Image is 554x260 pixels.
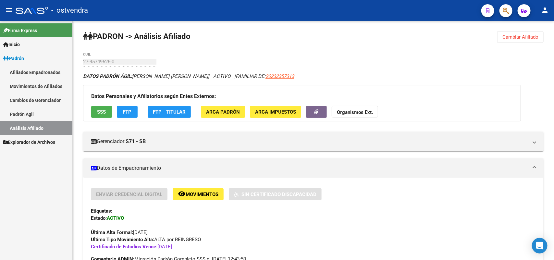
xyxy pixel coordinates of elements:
button: ARCA Padrón [201,106,245,118]
span: ALTA por REINGRESO [91,237,201,242]
button: FTP - Titular [148,106,191,118]
strong: DATOS PADRÓN ÁGIL: [83,73,132,79]
mat-expansion-panel-header: Gerenciador:S71 - SB [83,132,544,151]
h3: Datos Personales y Afiliatorios según Entes Externos: [91,92,513,101]
div: Open Intercom Messenger [532,238,548,254]
button: SSS [91,106,112,118]
strong: Última Alta Formal: [91,229,133,235]
span: ARCA Padrón [206,109,240,115]
span: FTP [123,109,132,115]
button: Organismos Ext. [332,106,378,118]
button: Sin Certificado Discapacidad [229,188,322,200]
span: FAMILIAR DE: [236,73,294,79]
mat-icon: remove_red_eye [178,190,186,198]
span: FTP - Titular [153,109,186,115]
mat-expansion-panel-header: Datos de Empadronamiento [83,158,544,178]
span: Padrón [3,55,24,62]
mat-icon: person [541,6,549,14]
strong: Etiquetas: [91,208,112,214]
mat-panel-title: Gerenciador: [91,138,528,145]
span: SSS [97,109,106,115]
span: Enviar Credencial Digital [96,192,162,197]
strong: S71 - SB [126,138,146,145]
button: FTP [117,106,138,118]
span: [PERSON_NAME] [PERSON_NAME] [83,73,208,79]
strong: Certificado de Estudios Vence: [91,244,157,250]
i: | ACTIVO | [83,73,294,79]
mat-icon: menu [5,6,13,14]
span: Cambiar Afiliado [502,34,538,40]
span: - ostvendra [51,3,88,18]
span: Firma Express [3,27,37,34]
span: Explorador de Archivos [3,139,55,146]
strong: PADRON -> Análisis Afiliado [83,32,191,41]
strong: Organismos Ext. [337,109,373,115]
span: Sin Certificado Discapacidad [241,192,316,197]
button: ARCA Impuestos [250,106,301,118]
span: Movimientos [186,192,218,197]
span: ARCA Impuestos [255,109,296,115]
mat-panel-title: Datos de Empadronamiento [91,165,528,172]
span: Inicio [3,41,20,48]
strong: Estado: [91,215,107,221]
button: Enviar Credencial Digital [91,188,167,200]
span: 20232357313 [265,73,294,79]
button: Movimientos [173,188,224,200]
span: [DATE] [91,229,148,235]
strong: ACTIVO [107,215,124,221]
button: Cambiar Afiliado [497,31,544,43]
strong: Ultimo Tipo Movimiento Alta: [91,237,154,242]
span: [DATE] [91,244,172,250]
